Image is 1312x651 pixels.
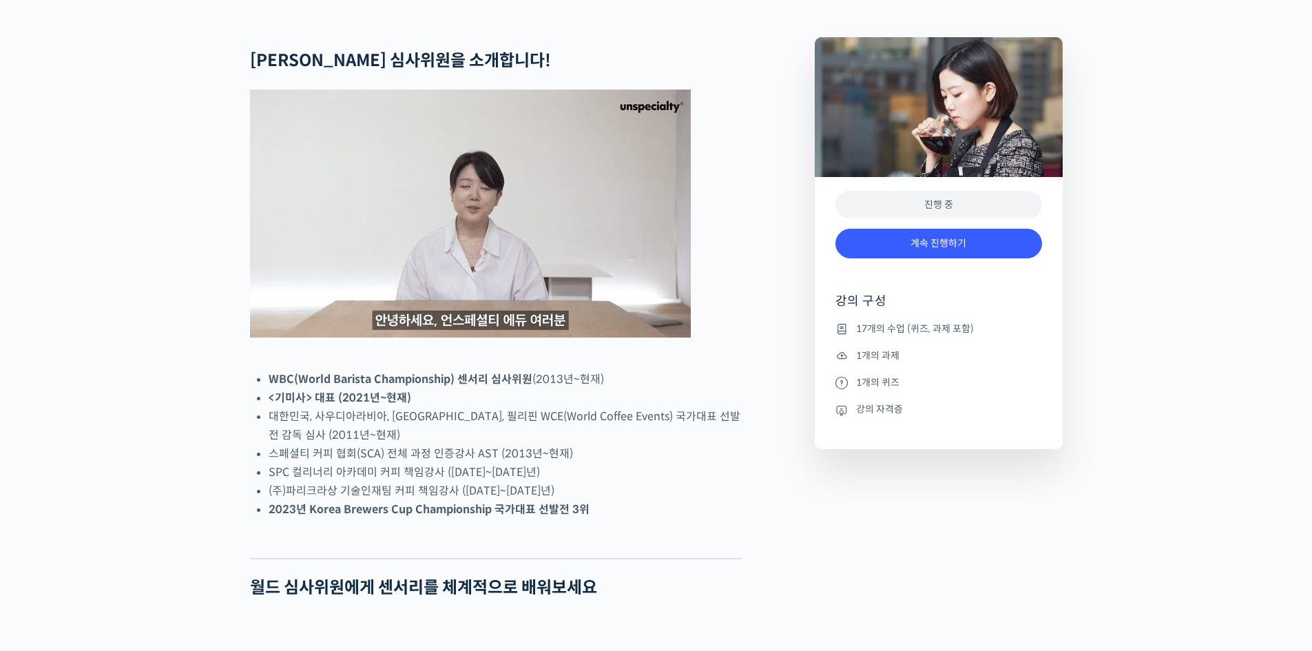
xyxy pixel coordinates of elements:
strong: [PERSON_NAME] 심사위원을 소개합니다 [250,50,545,71]
li: 17개의 수업 (퀴즈, 과제 포함) [835,320,1042,337]
li: 1개의 과제 [835,347,1042,364]
li: (주)파리크라상 기술인재팀 커피 책임강사 ([DATE]~[DATE]년) [269,482,742,500]
a: 계속 진행하기 [835,229,1042,258]
div: 진행 중 [835,191,1042,219]
span: 설정 [213,457,229,468]
strong: 월드 심사위원에게 센서리를 체계적으로 배워보세요 [250,577,597,598]
h4: 강의 구성 [835,293,1042,320]
strong: <기미사> 대표 (2021년~현재) [269,391,411,405]
li: 1개의 퀴즈 [835,374,1042,391]
a: 설정 [178,437,264,471]
a: 홈 [4,437,91,471]
span: 홈 [43,457,52,468]
li: 대한민국, 사우디아라비아, [GEOGRAPHIC_DATA], 필리핀 WCE(World Coffee Events) 국가대표 선발전 감독 심사 (2011년~현재) [269,407,742,444]
span: 대화 [126,458,143,469]
li: (2013년~현재) [269,370,742,389]
h2: ! [250,51,742,71]
li: SPC 컬리너리 아카데미 커피 책임강사 ([DATE]~[DATE]년) [269,463,742,482]
li: 강의 자격증 [835,402,1042,418]
a: 대화 [91,437,178,471]
strong: 2023년 Korea Brewers Cup Championship 국가대표 선발전 3위 [269,502,590,517]
li: 스페셜티 커피 협회(SCA) 전체 과정 인증강사 AST (2013년~현재) [269,444,742,463]
strong: WBC(World Barista Championship) 센서리 심사위원 [269,372,532,386]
